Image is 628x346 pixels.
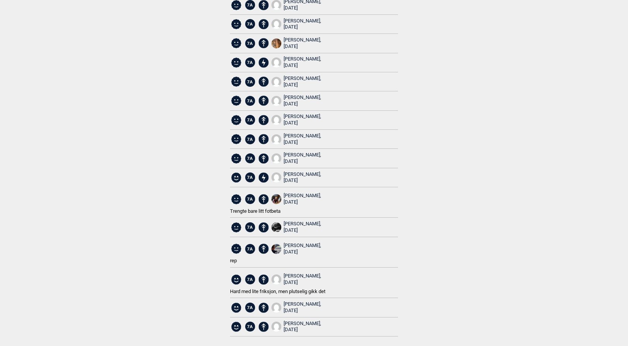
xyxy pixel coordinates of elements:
[284,133,321,146] div: [PERSON_NAME],
[284,113,321,126] div: [PERSON_NAME],
[271,172,281,182] img: User fallback1
[284,273,321,286] div: [PERSON_NAME],
[284,227,321,234] div: [DATE]
[271,77,281,87] img: User fallback1
[271,322,281,332] img: User fallback1
[271,19,281,29] img: User fallback1
[245,322,255,332] span: 7A
[271,273,322,286] a: User fallback1[PERSON_NAME], [DATE]
[284,139,321,146] div: [DATE]
[245,57,255,67] span: 7A
[284,24,321,30] div: [DATE]
[245,194,255,204] span: 7A
[271,113,322,126] a: User fallback1[PERSON_NAME], [DATE]
[284,249,321,255] div: [DATE]
[271,57,281,67] img: User fallback1
[284,171,321,184] div: [PERSON_NAME],
[245,77,255,87] span: 7A
[271,303,281,313] img: User fallback1
[284,94,321,107] div: [PERSON_NAME],
[284,75,321,88] div: [PERSON_NAME],
[284,43,321,50] div: [DATE]
[284,221,321,234] div: [PERSON_NAME],
[271,244,281,254] img: Meg
[271,301,322,314] a: User fallback1[PERSON_NAME], [DATE]
[271,222,281,232] img: 2 DEF7 AA6 F2 F8 472 D 9978 ACA8 D73 E914 E
[245,19,255,29] span: 7A
[284,320,321,333] div: [PERSON_NAME],
[245,38,255,48] span: 7A
[284,82,321,88] div: [DATE]
[245,222,255,232] span: 7A
[284,101,321,107] div: [DATE]
[284,199,321,206] div: [DATE]
[271,242,322,255] a: Meg[PERSON_NAME], [DATE]
[271,171,322,184] a: User fallback1[PERSON_NAME], [DATE]
[230,258,237,263] span: rep
[271,133,322,146] a: User fallback1[PERSON_NAME], [DATE]
[245,153,255,163] span: 7A
[230,208,281,214] span: Trengte bare litt fotbeta
[271,38,281,48] img: 1000031038
[271,18,322,31] a: User fallback1[PERSON_NAME], [DATE]
[284,193,321,206] div: [PERSON_NAME],
[284,5,321,11] div: [DATE]
[245,96,255,106] span: 7A
[271,320,322,333] a: User fallback1[PERSON_NAME], [DATE]
[284,242,321,255] div: [PERSON_NAME],
[284,120,321,126] div: [DATE]
[271,153,281,163] img: User fallback1
[271,194,281,204] img: 6 DA4 CD4 F D7 A0 44 DA 98 B6 848 E6 F1776 CC
[271,75,322,88] a: User fallback1[PERSON_NAME], [DATE]
[245,244,255,254] span: 7A
[284,279,321,286] div: [DATE]
[245,134,255,144] span: 7A
[284,62,321,69] div: [DATE]
[284,152,321,165] div: [PERSON_NAME],
[284,18,321,31] div: [PERSON_NAME],
[284,56,321,69] div: [PERSON_NAME],
[230,289,325,294] span: Hard med lite friksjon, men plutselig gikk det
[271,96,281,106] img: User fallback1
[271,37,322,50] a: 1000031038[PERSON_NAME], [DATE]
[271,94,322,107] a: User fallback1[PERSON_NAME], [DATE]
[245,115,255,125] span: 7A
[284,37,321,50] div: [PERSON_NAME],
[271,221,322,234] a: 2 DEF7 AA6 F2 F8 472 D 9978 ACA8 D73 E914 E[PERSON_NAME], [DATE]
[271,134,281,144] img: User fallback1
[284,327,321,333] div: [DATE]
[271,152,322,165] a: User fallback1[PERSON_NAME], [DATE]
[245,274,255,284] span: 7A
[284,177,321,184] div: [DATE]
[271,193,322,206] a: 6 DA4 CD4 F D7 A0 44 DA 98 B6 848 E6 F1776 CC[PERSON_NAME], [DATE]
[271,56,322,69] a: User fallback1[PERSON_NAME], [DATE]
[284,158,321,165] div: [DATE]
[245,172,255,182] span: 7A
[271,115,281,125] img: User fallback1
[271,274,281,284] img: User fallback1
[245,303,255,313] span: 7A
[284,301,321,314] div: [PERSON_NAME],
[284,308,321,314] div: [DATE]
